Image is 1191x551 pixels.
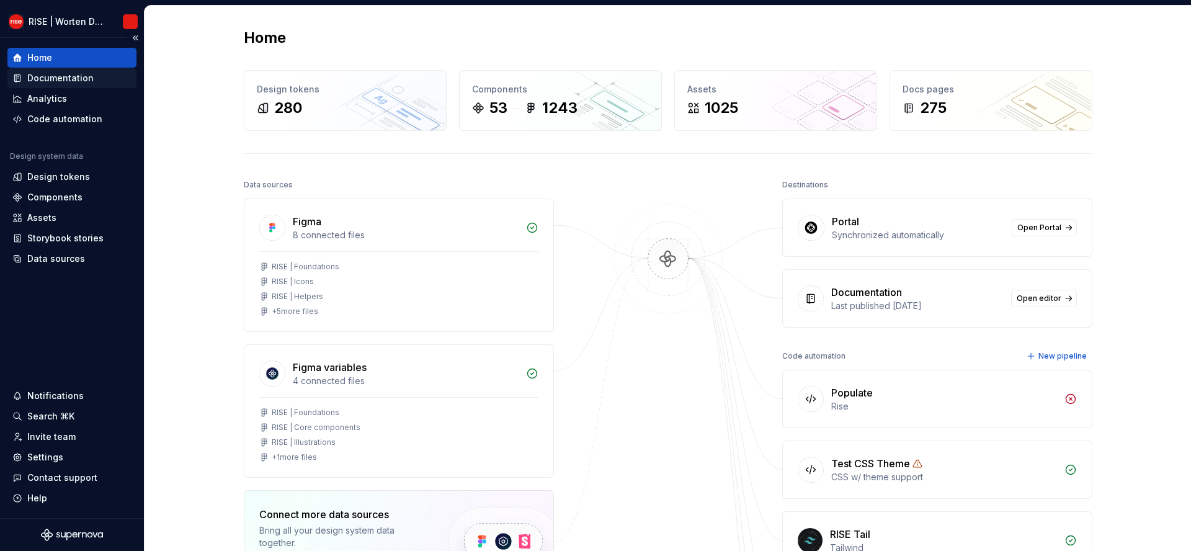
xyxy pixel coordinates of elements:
[27,253,85,265] div: Data sources
[274,98,302,118] div: 280
[27,472,97,484] div: Contact support
[7,386,136,406] button: Notifications
[832,214,859,229] div: Portal
[1011,290,1077,307] a: Open editor
[293,375,519,387] div: 4 connected files
[27,390,84,402] div: Notifications
[1012,219,1077,236] a: Open Portal
[27,232,104,244] div: Storybook stories
[7,68,136,88] a: Documentation
[472,83,649,96] div: Components
[27,492,47,504] div: Help
[272,452,317,462] div: + 1 more files
[890,70,1092,131] a: Docs pages275
[7,167,136,187] a: Design tokens
[272,423,360,432] div: RISE | Core components
[272,292,323,302] div: RISE | Helpers
[782,347,845,365] div: Code automation
[272,262,339,272] div: RISE | Foundations
[459,70,662,131] a: Components531243
[7,109,136,129] a: Code automation
[674,70,877,131] a: Assets1025
[831,400,1057,413] div: Rise
[903,83,1079,96] div: Docs pages
[9,14,24,29] img: 9903b928-d555-49e9-94f8-da6655ab210d.png
[10,151,83,161] div: Design system data
[27,52,52,64] div: Home
[920,98,947,118] div: 275
[7,187,136,207] a: Components
[259,524,427,549] div: Bring all your design system data together.
[831,285,902,300] div: Documentation
[244,70,447,131] a: Design tokens280
[1017,293,1061,303] span: Open editor
[272,277,314,287] div: RISE | Icons
[29,16,108,28] div: RISE | Worten Design System
[831,456,910,471] div: Test CSS Theme
[41,529,103,541] svg: Supernova Logo
[832,229,1004,241] div: Synchronized automatically
[27,92,67,105] div: Analytics
[272,437,336,447] div: RISE | Illustrations
[257,83,434,96] div: Design tokens
[272,307,318,316] div: + 5 more files
[27,113,102,125] div: Code automation
[7,249,136,269] a: Data sources
[831,300,1004,312] div: Last published [DATE]
[542,98,578,118] div: 1243
[7,427,136,447] a: Invite team
[27,410,74,423] div: Search ⌘K
[782,176,828,194] div: Destinations
[244,176,293,194] div: Data sources
[7,488,136,508] button: Help
[7,208,136,228] a: Assets
[27,451,63,464] div: Settings
[27,212,56,224] div: Assets
[7,447,136,467] a: Settings
[259,507,427,522] div: Connect more data sources
[7,468,136,488] button: Contact support
[831,385,873,400] div: Populate
[27,191,83,204] div: Components
[123,14,138,29] img: RISE | Worten Design System
[1017,223,1061,233] span: Open Portal
[244,28,286,48] h2: Home
[2,8,141,35] button: RISE | Worten Design SystemRISE | Worten Design System
[831,471,1057,483] div: CSS w/ theme support
[687,83,864,96] div: Assets
[7,228,136,248] a: Storybook stories
[293,214,321,229] div: Figma
[244,199,554,332] a: Figma8 connected filesRISE | FoundationsRISE | IconsRISE | Helpers+5more files
[1023,347,1092,365] button: New pipeline
[127,29,144,47] button: Collapse sidebar
[27,171,90,183] div: Design tokens
[27,72,94,84] div: Documentation
[293,229,519,241] div: 8 connected files
[244,344,554,478] a: Figma variables4 connected filesRISE | FoundationsRISE | Core componentsRISE | Illustrations+1mor...
[293,360,367,375] div: Figma variables
[705,98,738,118] div: 1025
[27,431,76,443] div: Invite team
[272,408,339,418] div: RISE | Foundations
[1038,351,1087,361] span: New pipeline
[7,89,136,109] a: Analytics
[830,527,870,542] div: RISE Tail
[489,98,507,118] div: 53
[7,48,136,68] a: Home
[7,406,136,426] button: Search ⌘K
